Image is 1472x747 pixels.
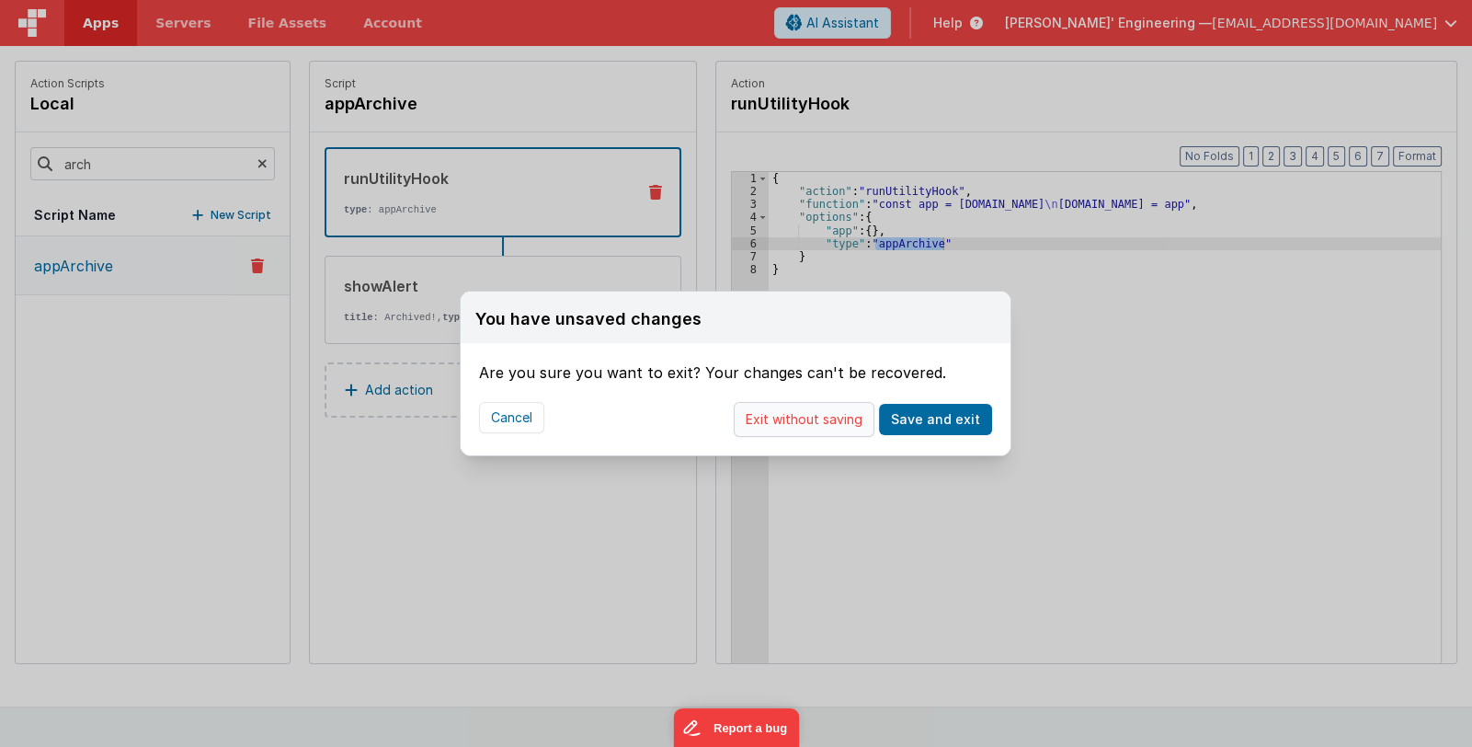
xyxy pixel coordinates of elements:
button: Cancel [479,402,544,433]
div: Are you sure you want to exit? Your changes can't be recovered. [479,343,992,384]
button: Save and exit [879,404,992,435]
button: Exit without saving [734,402,874,437]
div: You have unsaved changes [475,306,702,332]
iframe: Marker.io feedback button [673,708,799,747]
